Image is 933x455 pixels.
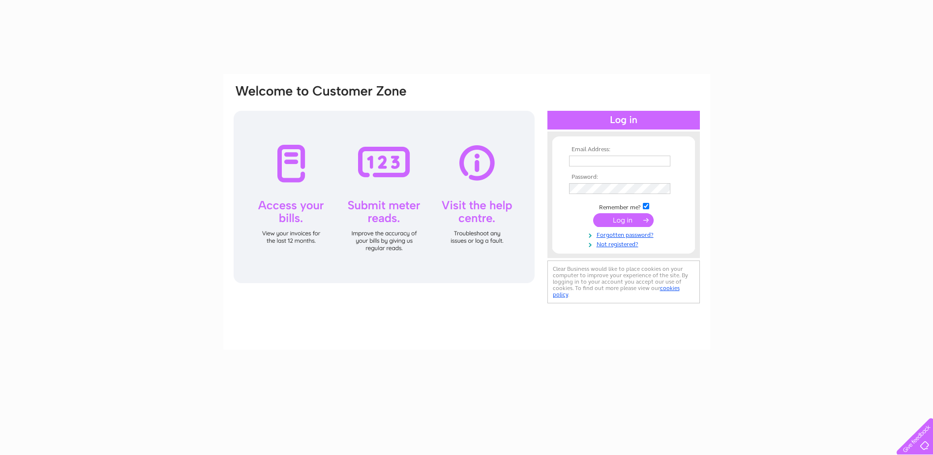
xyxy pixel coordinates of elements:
[567,174,681,181] th: Password:
[567,201,681,211] td: Remember me?
[569,239,681,248] a: Not registered?
[547,260,700,303] div: Clear Business would like to place cookies on your computer to improve your experience of the sit...
[567,146,681,153] th: Email Address:
[569,229,681,239] a: Forgotten password?
[593,213,654,227] input: Submit
[553,285,680,298] a: cookies policy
